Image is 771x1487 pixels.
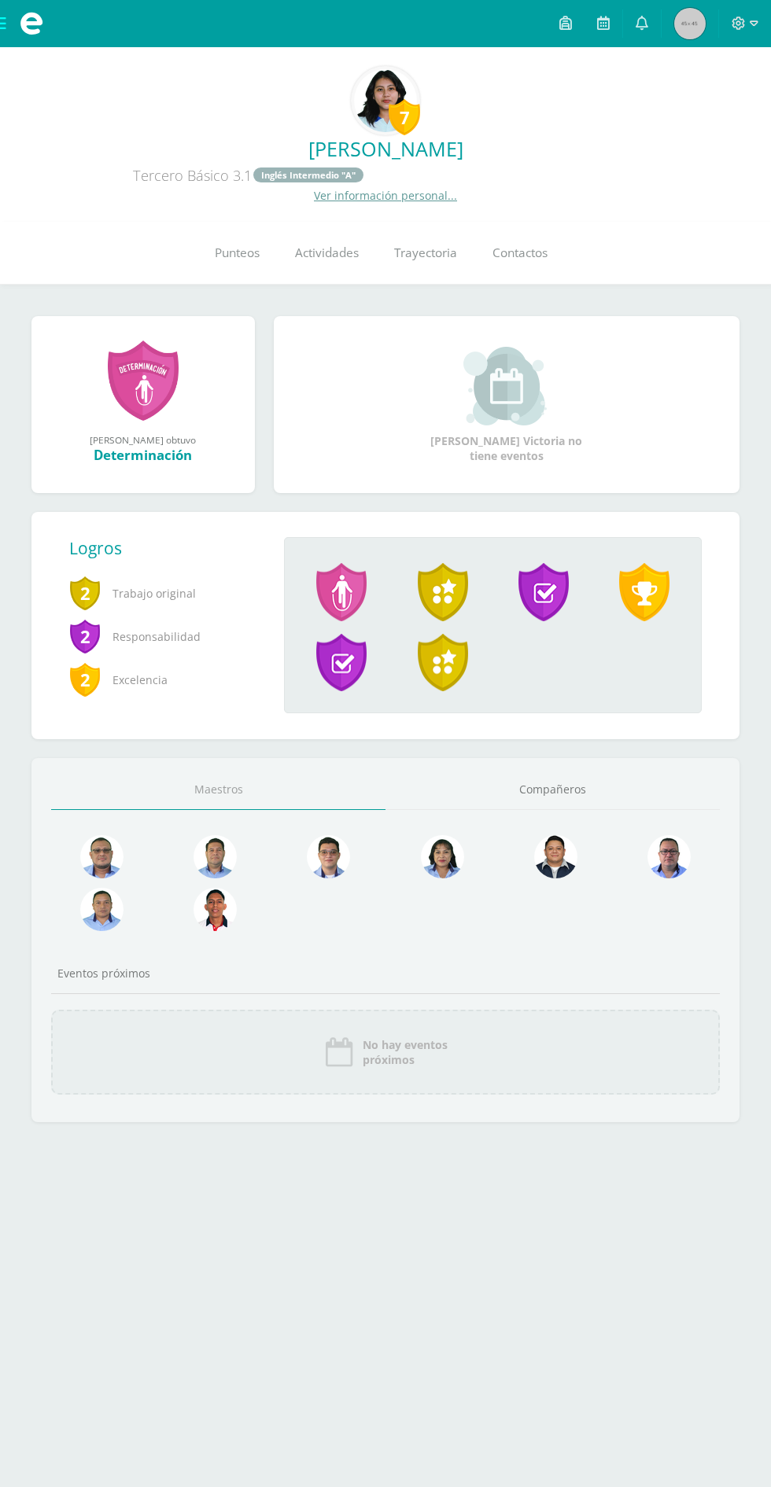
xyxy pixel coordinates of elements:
[277,222,376,285] a: Actividades
[69,618,101,654] span: 2
[376,222,474,285] a: Trayectoria
[13,135,758,162] a: [PERSON_NAME]
[69,575,101,611] span: 2
[647,835,691,878] img: 30ea9b988cec0d4945cca02c4e803e5a.png
[215,245,260,262] span: Punteos
[69,661,101,697] span: 2
[80,888,124,931] img: 2efff582389d69505e60b50fc6d5bd41.png
[47,433,239,446] div: [PERSON_NAME] obtuvo
[674,8,706,39] img: 45x45
[463,347,549,425] img: event_small.png
[474,222,565,285] a: Contactos
[295,245,359,262] span: Actividades
[354,69,417,132] img: 31a0d828626552bf1778157c95bc0667.png
[80,835,124,878] img: 99962f3fa423c9b8099341731b303440.png
[307,835,350,878] img: 6e6edff8e5b1d60e1b79b3df59dca1c4.png
[428,347,585,463] div: [PERSON_NAME] Victoria no tiene eventos
[253,167,363,182] a: Inglés Intermedio "A"
[421,835,464,878] img: 371adb901e00c108b455316ee4864f9b.png
[314,188,457,203] a: Ver información personal...
[197,222,277,285] a: Punteos
[69,537,271,559] div: Logros
[69,615,259,658] span: Responsabilidad
[394,245,457,262] span: Trayectoria
[69,572,259,615] span: Trabajo original
[69,658,259,701] span: Excelencia
[323,1036,355,1068] img: event_icon.png
[51,966,720,981] div: Eventos próximos
[47,446,239,464] div: Determinación
[194,888,237,931] img: 89a3ce4a01dc90e46980c51de3177516.png
[385,770,720,810] a: Compañeros
[492,245,548,262] span: Contactos
[389,99,420,135] div: 7
[363,1037,448,1067] span: No hay eventos próximos
[13,162,485,188] div: Tercero Básico 3.1
[534,835,577,878] img: eccc7a2d5da755eac5968f4df6463713.png
[51,770,385,810] a: Maestros
[194,835,237,878] img: 2ac039123ac5bd71a02663c3aa063ac8.png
